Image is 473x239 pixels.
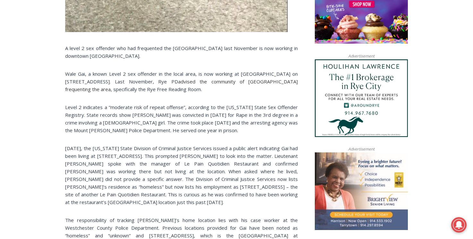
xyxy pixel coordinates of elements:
[162,0,303,62] div: "We would have speakers with experience in local journalism speak to us about their experiences a...
[65,44,298,60] p: A level 2 sex offender who had frequented the [GEOGRAPHIC_DATA] last November is now working in d...
[67,19,90,53] div: Birds of Prey: Falcon and hawk demos
[154,62,311,80] a: Intern @ [DOMAIN_NAME]
[315,152,408,230] img: Brightview Senior Living
[5,64,82,79] h4: [PERSON_NAME] Read Sanctuary Fall Fest: [DATE]
[65,78,298,92] a: advised the community of [GEOGRAPHIC_DATA] frequenting the area
[315,59,408,137] img: Houlihan Lawrence The #1 Brokerage in Rye City
[0,64,93,80] a: [PERSON_NAME] Read Sanctuary Fall Fest: [DATE]
[65,144,298,206] p: [DATE], the [US_STATE] State Division of Criminal Justice Services issued a public alert indicati...
[72,54,73,61] div: /
[342,146,381,152] span: Advertisement
[65,103,298,134] p: Level 2 indicates a “moderate risk of repeat offense”, according to the [US_STATE] State Sex Offe...
[168,64,297,78] span: Intern @ [DOMAIN_NAME]
[342,53,381,59] span: Advertisement
[67,54,70,61] div: 2
[65,70,298,93] p: Wale Gai, a known Level 2 sex offender in the local area, is now working at [GEOGRAPHIC_DATA] on ...
[75,54,78,61] div: 6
